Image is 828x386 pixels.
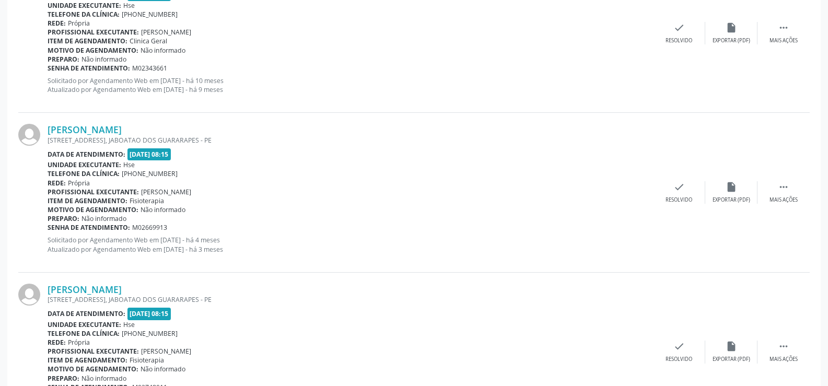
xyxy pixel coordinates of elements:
i:  [778,341,789,352]
span: Própria [68,19,90,28]
span: Própria [68,179,90,188]
span: [PHONE_NUMBER] [122,329,178,338]
span: M02343661 [132,64,167,73]
span: [PHONE_NUMBER] [122,169,178,178]
b: Senha de atendimento: [48,64,130,73]
span: [PERSON_NAME] [141,188,191,196]
span: Não informado [141,205,185,214]
b: Unidade executante: [48,320,121,329]
b: Data de atendimento: [48,309,125,318]
b: Profissional executante: [48,347,139,356]
div: [STREET_ADDRESS], JABOATAO DOS GUARARAPES - PE [48,295,653,304]
span: Clinica Geral [130,37,167,45]
i:  [778,181,789,193]
b: Unidade executante: [48,1,121,10]
b: Preparo: [48,214,79,223]
span: [PHONE_NUMBER] [122,10,178,19]
span: Não informado [81,55,126,64]
b: Telefone da clínica: [48,329,120,338]
div: Resolvido [666,356,692,363]
div: Exportar (PDF) [713,356,750,363]
span: [DATE] 08:15 [127,148,171,160]
i: insert_drive_file [726,22,737,33]
span: Não informado [81,374,126,383]
i: check [673,341,685,352]
div: Resolvido [666,37,692,44]
i: insert_drive_file [726,181,737,193]
span: Hse [123,1,135,10]
b: Motivo de agendamento: [48,365,138,373]
div: Mais ações [769,196,798,204]
b: Unidade executante: [48,160,121,169]
i: check [673,181,685,193]
div: Exportar (PDF) [713,37,750,44]
span: Fisioterapia [130,356,164,365]
div: Exportar (PDF) [713,196,750,204]
img: img [18,124,40,146]
span: Não informado [81,214,126,223]
b: Item de agendamento: [48,196,127,205]
span: Não informado [141,46,185,55]
b: Item de agendamento: [48,356,127,365]
b: Preparo: [48,55,79,64]
div: Resolvido [666,196,692,204]
span: [PERSON_NAME] [141,28,191,37]
b: Telefone da clínica: [48,169,120,178]
p: Solicitado por Agendamento Web em [DATE] - há 4 meses Atualizado por Agendamento Web em [DATE] - ... [48,236,653,253]
b: Item de agendamento: [48,37,127,45]
i:  [778,22,789,33]
span: Hse [123,160,135,169]
a: [PERSON_NAME] [48,124,122,135]
b: Rede: [48,179,66,188]
i: check [673,22,685,33]
b: Profissional executante: [48,188,139,196]
b: Motivo de agendamento: [48,46,138,55]
span: [DATE] 08:15 [127,308,171,320]
span: Própria [68,338,90,347]
a: [PERSON_NAME] [48,284,122,295]
b: Senha de atendimento: [48,223,130,232]
b: Rede: [48,338,66,347]
span: [PERSON_NAME] [141,347,191,356]
span: Não informado [141,365,185,373]
b: Profissional executante: [48,28,139,37]
span: Fisioterapia [130,196,164,205]
img: img [18,284,40,306]
b: Telefone da clínica: [48,10,120,19]
div: [STREET_ADDRESS], JABOATAO DOS GUARARAPES - PE [48,136,653,145]
span: Hse [123,320,135,329]
p: Solicitado por Agendamento Web em [DATE] - há 10 meses Atualizado por Agendamento Web em [DATE] -... [48,76,653,94]
span: M02669913 [132,223,167,232]
b: Preparo: [48,374,79,383]
div: Mais ações [769,356,798,363]
div: Mais ações [769,37,798,44]
b: Motivo de agendamento: [48,205,138,214]
b: Rede: [48,19,66,28]
i: insert_drive_file [726,341,737,352]
b: Data de atendimento: [48,150,125,159]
